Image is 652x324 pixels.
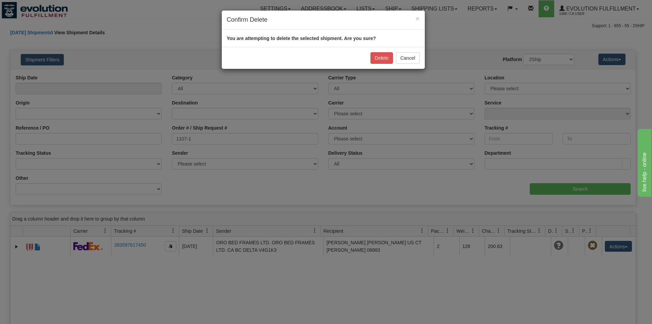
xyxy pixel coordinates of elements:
div: live help - online [5,4,63,12]
h4: Confirm Delete [227,16,420,24]
button: Delete [370,52,393,64]
button: Cancel [396,52,420,64]
iframe: chat widget [636,127,651,196]
button: Close [415,15,419,22]
strong: You are attempting to delete the selected shipment. Are you sure? [227,36,376,41]
span: × [415,15,419,22]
